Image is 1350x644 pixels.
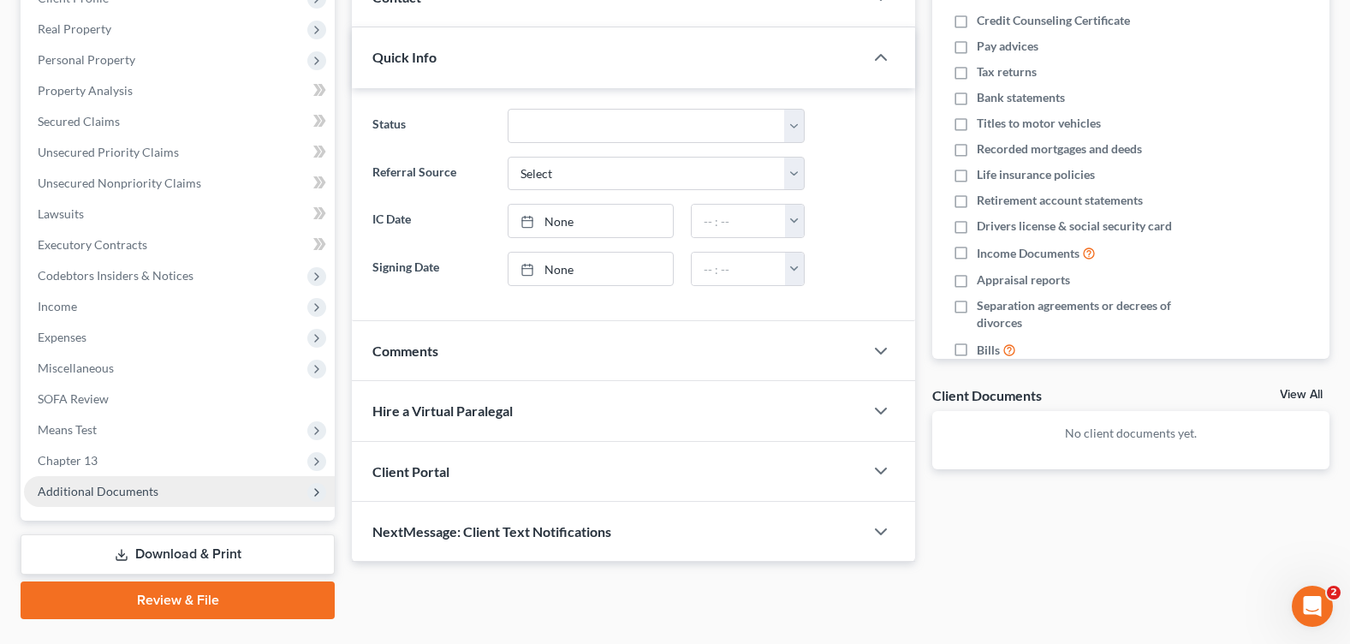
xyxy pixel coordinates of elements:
[977,140,1142,158] span: Recorded mortgages and deeds
[364,252,498,286] label: Signing Date
[38,21,111,36] span: Real Property
[38,268,193,283] span: Codebtors Insiders & Notices
[1327,586,1341,599] span: 2
[372,343,438,359] span: Comments
[977,342,1000,359] span: Bills
[38,484,158,498] span: Additional Documents
[364,157,498,191] label: Referral Source
[977,89,1065,106] span: Bank statements
[38,422,97,437] span: Means Test
[977,63,1037,80] span: Tax returns
[24,230,335,260] a: Executory Contracts
[21,534,335,575] a: Download & Print
[977,271,1070,289] span: Appraisal reports
[38,330,86,344] span: Expenses
[977,115,1101,132] span: Titles to motor vehicles
[24,384,335,414] a: SOFA Review
[946,425,1316,442] p: No client documents yet.
[24,106,335,137] a: Secured Claims
[364,204,498,238] label: IC Date
[372,463,449,480] span: Client Portal
[38,361,114,375] span: Miscellaneous
[977,297,1216,331] span: Separation agreements or decrees of divorces
[21,581,335,619] a: Review & File
[692,205,786,237] input: -- : --
[1292,586,1333,627] iframe: Intercom live chat
[38,391,109,406] span: SOFA Review
[977,166,1095,183] span: Life insurance policies
[38,145,179,159] span: Unsecured Priority Claims
[977,218,1172,235] span: Drivers license & social security card
[24,168,335,199] a: Unsecured Nonpriority Claims
[38,52,135,67] span: Personal Property
[372,523,611,540] span: NextMessage: Client Text Notifications
[977,38,1038,55] span: Pay advices
[977,12,1130,29] span: Credit Counseling Certificate
[38,206,84,221] span: Lawsuits
[24,137,335,168] a: Unsecured Priority Claims
[977,245,1079,262] span: Income Documents
[38,83,133,98] span: Property Analysis
[508,205,673,237] a: None
[24,75,335,106] a: Property Analysis
[24,199,335,230] a: Lawsuits
[1280,389,1323,401] a: View All
[38,114,120,128] span: Secured Claims
[692,253,786,285] input: -- : --
[38,299,77,313] span: Income
[372,402,513,419] span: Hire a Virtual Paralegal
[364,109,498,143] label: Status
[38,453,98,468] span: Chapter 13
[38,176,201,190] span: Unsecured Nonpriority Claims
[932,386,1042,404] div: Client Documents
[38,237,147,252] span: Executory Contracts
[508,253,673,285] a: None
[977,192,1143,209] span: Retirement account statements
[372,49,437,65] span: Quick Info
